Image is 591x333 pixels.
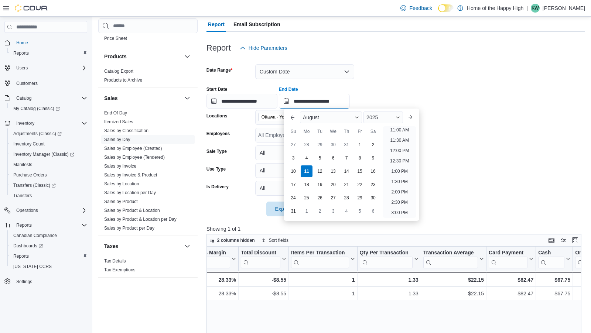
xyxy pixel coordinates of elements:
button: Reports [1,220,90,230]
h3: Report [206,44,231,52]
span: Settings [13,277,87,286]
div: Gross Margin [192,250,230,257]
span: Users [16,65,28,71]
button: Operations [1,205,90,216]
a: Transfers (Classic) [10,181,59,190]
a: My Catalog (Classic) [10,104,63,113]
span: Sales by Classification [104,128,148,134]
span: Inventory Manager (Classic) [10,150,87,159]
div: day-7 [341,152,352,164]
span: Tax Details [104,258,126,264]
span: Ottawa - York Street - Fire & Flower [258,113,328,121]
button: Catalog [1,93,90,103]
label: Sale Type [206,148,227,154]
a: Catalog Export [104,69,133,74]
div: day-20 [327,179,339,190]
div: day-4 [301,152,312,164]
span: Sales by Invoice & Product [104,172,157,178]
div: day-1 [301,205,312,217]
button: Hide Parameters [237,41,290,55]
span: [US_STATE] CCRS [13,264,52,270]
div: day-21 [341,179,352,190]
div: day-5 [354,205,366,217]
div: Mo [301,126,312,137]
button: Cash [538,250,570,268]
button: Catalog [13,94,34,103]
a: Purchase Orders [10,171,50,179]
span: Dashboards [13,243,43,249]
span: Customers [16,80,38,86]
p: Home of the Happy High [467,4,523,13]
div: day-31 [341,139,352,151]
div: day-2 [367,139,379,151]
div: day-1 [354,139,366,151]
button: Reports [7,251,90,261]
button: Inventory [13,119,37,128]
a: Sales by Employee (Created) [104,146,162,151]
button: All [255,145,354,160]
a: Sales by Employee (Tendered) [104,155,165,160]
div: day-29 [314,139,326,151]
a: Adjustments (Classic) [10,129,65,138]
span: Reports [16,222,32,228]
div: Cash [538,250,564,268]
div: $22.15 [423,275,484,284]
a: Sales by Invoice [104,164,136,169]
span: Sort fields [269,237,288,243]
span: Canadian Compliance [10,231,87,240]
li: 1:30 PM [388,177,411,186]
button: 2 columns hidden [207,236,258,245]
button: Inventory [1,118,90,128]
div: day-6 [327,152,339,164]
div: 1.33 [359,289,418,298]
span: Transfers (Classic) [10,181,87,190]
div: day-30 [327,139,339,151]
button: Users [13,63,31,72]
button: Products [183,52,192,61]
div: day-30 [367,192,379,204]
a: Price Sheet [104,36,127,41]
div: Card Payment [489,250,527,257]
button: Purchase Orders [7,170,90,180]
span: Hide Parameters [249,44,287,52]
span: Feedback [409,4,432,12]
span: Inventory Count [10,140,87,148]
div: day-2 [314,205,326,217]
div: day-23 [367,179,379,190]
span: Reports [13,221,87,230]
span: Report [208,17,225,32]
a: Adjustments (Classic) [7,128,90,139]
a: Products to Archive [104,78,142,83]
label: Start Date [206,86,228,92]
button: Users [1,63,90,73]
button: [US_STATE] CCRS [7,261,90,272]
p: Showing 1 of 1 [206,225,585,233]
div: day-29 [354,192,366,204]
div: Items Per Transaction [291,250,349,268]
div: Card Payment [489,250,527,268]
span: 2 columns hidden [217,237,255,243]
button: Custom Date [255,64,354,79]
a: Home [13,38,31,47]
a: End Of Day [104,110,127,116]
span: Catalog [16,95,31,101]
span: Inventory Count [13,141,45,147]
a: Sales by Location per Day [104,190,156,195]
button: Display options [559,236,568,245]
div: day-17 [287,179,299,190]
button: Canadian Compliance [7,230,90,241]
div: 1 [291,289,355,298]
div: Qty Per Transaction [359,250,412,268]
a: Inventory Count [10,140,48,148]
input: Dark Mode [438,4,454,12]
span: Manifests [13,162,32,168]
button: Transaction Average [423,250,484,268]
div: day-25 [301,192,312,204]
a: Transfers (Classic) [7,180,90,190]
span: Reports [13,50,29,56]
div: day-14 [341,165,352,177]
span: Itemized Sales [104,119,133,125]
div: day-11 [301,165,312,177]
span: Operations [16,207,38,213]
